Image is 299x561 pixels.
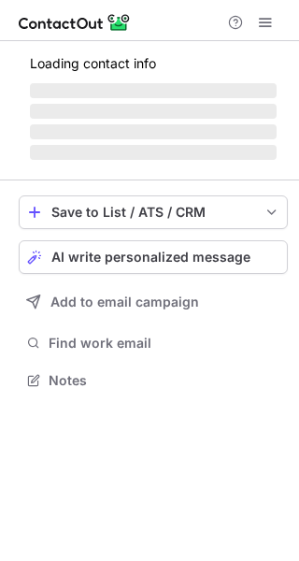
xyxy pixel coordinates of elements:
span: ‌ [30,104,277,119]
span: ‌ [30,145,277,160]
p: Loading contact info [30,56,277,71]
span: Add to email campaign [50,295,199,309]
button: Add to email campaign [19,285,288,319]
button: save-profile-one-click [19,195,288,229]
span: Notes [49,372,280,389]
span: ‌ [30,124,277,139]
button: Find work email [19,330,288,356]
button: AI write personalized message [19,240,288,274]
span: AI write personalized message [51,250,250,265]
img: ContactOut v5.3.10 [19,11,131,34]
span: ‌ [30,83,277,98]
button: Notes [19,367,288,394]
div: Save to List / ATS / CRM [51,205,255,220]
span: Find work email [49,335,280,352]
